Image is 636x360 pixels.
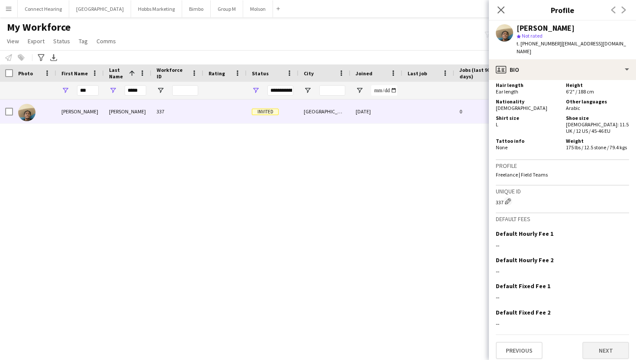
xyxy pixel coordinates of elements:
[157,87,164,94] button: Open Filter Menu
[496,342,543,359] button: Previous
[496,282,550,290] h3: Default Fixed Fee 1
[496,162,629,170] h3: Profile
[75,35,91,47] a: Tag
[566,88,594,95] span: 6'2" / 188 cm
[496,230,553,238] h3: Default Hourly Fee 1
[18,70,33,77] span: Photo
[96,37,116,45] span: Comms
[299,100,350,123] div: [GEOGRAPHIC_DATA]
[566,98,629,105] h5: Other languages
[496,105,547,111] span: [DEMOGRAPHIC_DATA]
[517,40,626,55] span: | [EMAIL_ADDRESS][DOMAIN_NAME]
[211,0,243,17] button: Group M
[566,144,627,151] span: 175 lbs / 12.5 stone / 79.4 kgs
[109,67,125,80] span: Last Name
[496,121,498,128] span: L
[50,35,74,47] a: Status
[61,87,69,94] button: Open Filter Menu
[496,215,629,223] h3: Default fees
[252,70,269,77] span: Status
[252,87,260,94] button: Open Filter Menu
[304,87,312,94] button: Open Filter Menu
[18,104,35,121] img: Ali Idris
[243,0,273,17] button: Molson
[172,85,198,96] input: Workforce ID Filter Input
[7,37,19,45] span: View
[182,0,211,17] button: Bimbo
[489,59,636,80] div: Bio
[304,70,314,77] span: City
[522,32,543,39] span: Not rated
[496,309,550,316] h3: Default Fixed Fee 2
[496,88,518,95] span: Ear length
[496,293,629,301] div: --
[151,100,203,123] div: 337
[69,0,131,17] button: [GEOGRAPHIC_DATA]
[252,109,279,115] span: Invited
[496,144,508,151] span: None
[517,40,562,47] span: t. [PHONE_NUMBER]
[408,70,427,77] span: Last job
[371,85,397,96] input: Joined Filter Input
[496,241,629,249] div: --
[104,100,151,123] div: [PERSON_NAME]
[125,85,146,96] input: Last Name Filter Input
[24,35,48,47] a: Export
[566,138,629,144] h5: Weight
[356,87,363,94] button: Open Filter Menu
[319,85,345,96] input: City Filter Input
[496,187,629,195] h3: Unique ID
[496,171,629,178] p: Freelance | Field Teams
[157,67,188,80] span: Workforce ID
[350,100,402,123] div: [DATE]
[566,121,629,134] span: [DEMOGRAPHIC_DATA]: 11.5 UK / 12 US / 45-46 EU
[77,85,99,96] input: First Name Filter Input
[496,82,559,88] h5: Hair length
[496,115,559,121] h5: Shirt size
[496,256,553,264] h3: Default Hourly Fee 2
[109,87,117,94] button: Open Filter Menu
[56,100,104,123] div: [PERSON_NAME]
[517,24,575,32] div: [PERSON_NAME]
[496,267,629,275] div: --
[566,82,629,88] h5: Height
[582,342,629,359] button: Next
[61,70,88,77] span: First Name
[496,138,559,144] h5: Tattoo info
[3,35,22,47] a: View
[566,115,629,121] h5: Shoe size
[356,70,373,77] span: Joined
[7,21,71,34] span: My Workforce
[489,4,636,16] h3: Profile
[36,52,46,63] app-action-btn: Advanced filters
[93,35,119,47] a: Comms
[209,70,225,77] span: Rating
[454,100,511,123] div: 0
[79,37,88,45] span: Tag
[566,105,580,111] span: Arabic
[496,320,629,328] div: --
[53,37,70,45] span: Status
[496,98,559,105] h5: Nationality
[496,197,629,206] div: 337
[48,52,59,63] app-action-btn: Export XLSX
[131,0,182,17] button: Hobbs Marketing
[28,37,45,45] span: Export
[459,67,495,80] span: Jobs (last 90 days)
[18,0,69,17] button: Connect Hearing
